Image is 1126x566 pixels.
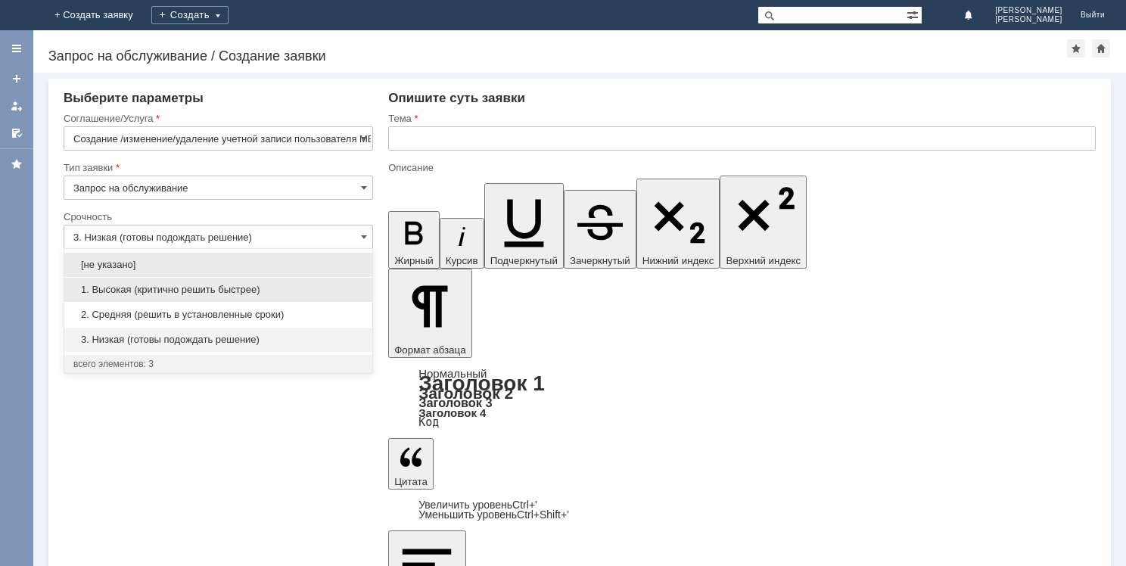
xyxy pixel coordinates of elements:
[720,176,807,269] button: Верхний индекс
[418,499,537,511] a: Increase
[64,114,370,123] div: Соглашение/Услуга
[642,255,714,266] span: Нижний индекс
[394,476,428,487] span: Цитата
[5,67,29,91] a: Создать заявку
[388,163,1093,173] div: Описание
[907,7,922,21] span: Расширенный поиск
[564,190,636,269] button: Зачеркнутый
[446,255,478,266] span: Курсив
[388,438,434,490] button: Цитата
[418,367,487,380] a: Нормальный
[517,508,569,521] span: Ctrl+Shift+'
[440,218,484,269] button: Курсив
[388,114,1093,123] div: Тема
[570,255,630,266] span: Зачеркнутый
[73,284,363,296] span: 1. Высокая (критично решить быстрее)
[48,48,1067,64] div: Запрос на обслуживание / Создание заявки
[418,406,486,419] a: Заголовок 4
[388,500,1096,520] div: Цитата
[64,212,370,222] div: Срочность
[484,183,564,269] button: Подчеркнутый
[418,508,569,521] a: Decrease
[5,121,29,145] a: Мои согласования
[418,396,492,409] a: Заголовок 3
[64,91,204,105] span: Выберите параметры
[394,255,434,266] span: Жирный
[512,499,537,511] span: Ctrl+'
[388,269,471,358] button: Формат абзаца
[418,415,439,429] a: Код
[394,344,465,356] span: Формат абзаца
[5,94,29,118] a: Мои заявки
[490,255,558,266] span: Подчеркнутый
[1067,39,1085,58] div: Добавить в избранное
[151,6,229,24] div: Создать
[995,15,1062,24] span: [PERSON_NAME]
[418,384,513,402] a: Заголовок 2
[73,309,363,321] span: 2. Средняя (решить в установленные сроки)
[388,91,525,105] span: Опишите суть заявки
[73,334,363,346] span: 3. Низкая (готовы подождать решение)
[388,211,440,269] button: Жирный
[995,6,1062,15] span: [PERSON_NAME]
[418,372,545,395] a: Заголовок 1
[1092,39,1110,58] div: Сделать домашней страницей
[726,255,801,266] span: Верхний индекс
[73,358,363,370] div: всего элементов: 3
[73,259,363,271] span: [не указано]
[636,179,720,269] button: Нижний индекс
[64,163,370,173] div: Тип заявки
[388,369,1096,428] div: Формат абзаца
